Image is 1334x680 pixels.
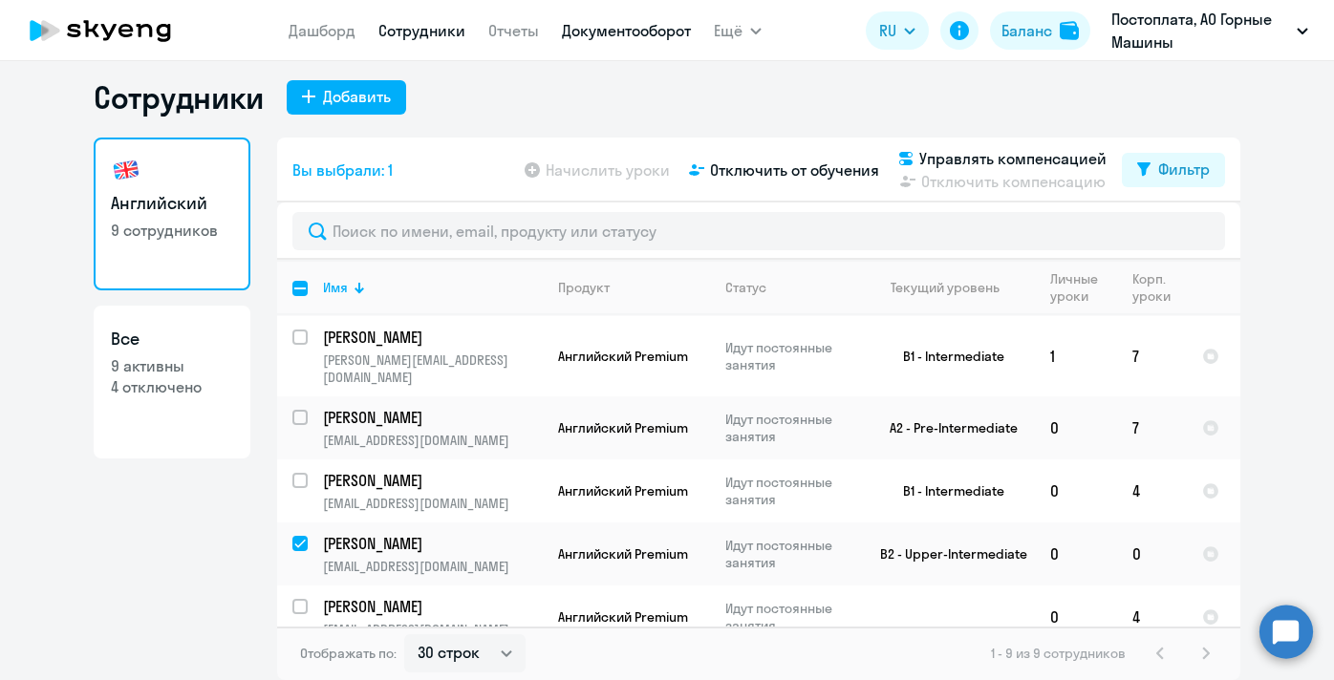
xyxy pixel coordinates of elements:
td: B2 - Upper-Intermediate [857,522,1035,585]
td: B1 - Intermediate [857,459,1035,522]
div: Личные уроки [1050,270,1116,305]
td: 7 [1117,396,1187,459]
a: [PERSON_NAME] [323,533,542,554]
span: Вы выбрали: 1 [292,159,393,181]
div: Статус [725,279,856,296]
span: Отключить от обучения [710,159,879,181]
span: Английский Premium [558,348,688,365]
span: Ещё [714,19,742,42]
img: english [111,155,141,185]
p: 9 активны [111,355,233,376]
td: 7 [1117,316,1187,396]
a: Все9 активны4 отключено [94,306,250,458]
p: Идут постоянные занятия [725,600,856,634]
td: B1 - Intermediate [857,316,1035,396]
div: Фильтр [1158,158,1210,181]
span: Английский Premium [558,482,688,499]
p: [EMAIL_ADDRESS][DOMAIN_NAME] [323,432,542,449]
span: Отображать по: [300,645,397,662]
td: 1 [1035,316,1117,396]
p: [EMAIL_ADDRESS][DOMAIN_NAME] [323,621,542,638]
div: Личные уроки [1050,270,1099,305]
td: 0 [1117,522,1187,585]
a: Сотрудники [378,21,465,40]
td: 0 [1035,396,1117,459]
span: 1 - 9 из 9 сотрудников [991,645,1126,662]
button: RU [866,11,929,50]
p: [EMAIL_ADDRESS][DOMAIN_NAME] [323,495,542,512]
span: Английский Premium [558,545,688,563]
td: 4 [1117,459,1187,522]
p: 9 сотрудников [111,220,233,241]
a: [PERSON_NAME] [323,407,542,428]
h3: Все [111,327,233,351]
p: [PERSON_NAME] [323,407,539,428]
p: [PERSON_NAME] [323,327,539,348]
p: [PERSON_NAME] [323,470,539,491]
img: balance [1060,21,1079,40]
a: [PERSON_NAME] [323,327,542,348]
a: Английский9 сотрудников [94,138,250,290]
div: Добавить [323,85,391,108]
p: Идут постоянные занятия [725,474,856,508]
a: Дашборд [289,21,355,40]
td: 0 [1035,585,1117,648]
p: Идут постоянные занятия [725,537,856,571]
button: Балансbalance [990,11,1090,50]
div: Текущий уровень [891,279,1000,296]
p: 4 отключено [111,376,233,397]
div: Продукт [558,279,709,296]
button: Ещё [714,11,762,50]
p: Идут постоянные занятия [725,411,856,445]
span: RU [879,19,896,42]
a: [PERSON_NAME] [323,596,542,617]
p: [EMAIL_ADDRESS][DOMAIN_NAME] [323,558,542,575]
div: Текущий уровень [872,279,1034,296]
p: Идут постоянные занятия [725,339,856,373]
button: Добавить [287,80,406,115]
div: Баланс [1001,19,1052,42]
div: Имя [323,279,348,296]
button: Постоплата, АО Горные Машины [1102,8,1318,53]
td: A2 - Pre-Intermediate [857,396,1035,459]
input: Поиск по имени, email, продукту или статусу [292,212,1225,250]
span: Английский Premium [558,608,688,626]
div: Статус [725,279,766,296]
a: [PERSON_NAME] [323,470,542,491]
h1: Сотрудники [94,78,264,117]
p: [PERSON_NAME] [323,596,539,617]
span: Английский Premium [558,419,688,436]
div: Продукт [558,279,610,296]
a: Документооборот [562,21,691,40]
div: Имя [323,279,542,296]
td: 4 [1117,585,1187,648]
a: Отчеты [488,21,539,40]
div: Корп. уроки [1132,270,1171,305]
p: [PERSON_NAME] [323,533,539,554]
p: [PERSON_NAME][EMAIL_ADDRESS][DOMAIN_NAME] [323,351,542,386]
h3: Английский [111,191,233,216]
span: Управлять компенсацией [919,147,1107,170]
button: Фильтр [1122,153,1225,187]
td: 0 [1035,522,1117,585]
p: Постоплата, АО Горные Машины [1111,8,1289,53]
div: Корп. уроки [1132,270,1186,305]
td: 0 [1035,459,1117,522]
